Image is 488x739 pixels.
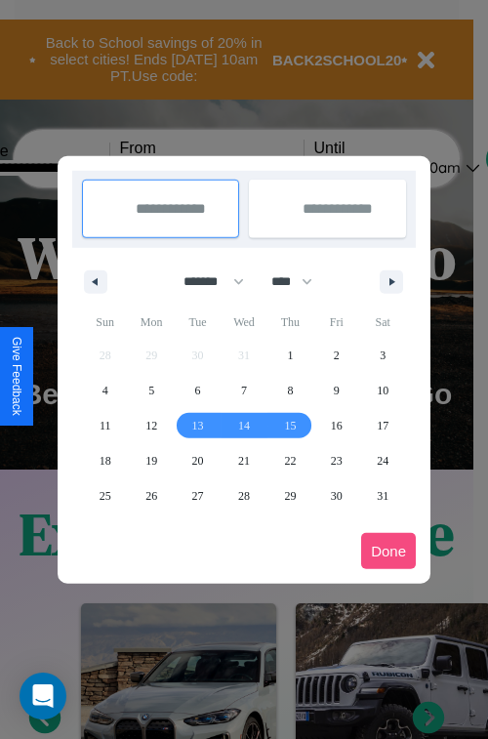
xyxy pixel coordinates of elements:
[313,478,359,513] button: 30
[287,338,293,373] span: 1
[192,408,204,443] span: 13
[313,408,359,443] button: 16
[128,408,174,443] button: 12
[128,478,174,513] button: 26
[82,307,128,338] span: Sun
[267,373,313,408] button: 8
[221,478,266,513] button: 28
[145,443,157,478] span: 19
[313,373,359,408] button: 9
[192,443,204,478] span: 20
[360,408,406,443] button: 17
[331,443,343,478] span: 23
[377,408,388,443] span: 17
[221,307,266,338] span: Wed
[267,443,313,478] button: 22
[267,408,313,443] button: 15
[175,408,221,443] button: 13
[334,373,340,408] span: 9
[195,373,201,408] span: 6
[145,408,157,443] span: 12
[175,478,221,513] button: 27
[175,307,221,338] span: Tue
[360,338,406,373] button: 3
[360,307,406,338] span: Sat
[331,408,343,443] span: 16
[192,478,204,513] span: 27
[360,443,406,478] button: 24
[241,373,247,408] span: 7
[238,408,250,443] span: 14
[360,373,406,408] button: 10
[175,443,221,478] button: 20
[148,373,154,408] span: 5
[82,478,128,513] button: 25
[361,533,416,569] button: Done
[284,478,296,513] span: 29
[82,443,128,478] button: 18
[238,443,250,478] span: 21
[267,307,313,338] span: Thu
[128,373,174,408] button: 5
[221,373,266,408] button: 7
[145,478,157,513] span: 26
[377,373,388,408] span: 10
[128,443,174,478] button: 19
[10,337,23,416] div: Give Feedback
[380,338,386,373] span: 3
[360,478,406,513] button: 31
[175,373,221,408] button: 6
[100,478,111,513] span: 25
[82,373,128,408] button: 4
[287,373,293,408] span: 8
[313,338,359,373] button: 2
[238,478,250,513] span: 28
[284,408,296,443] span: 15
[100,408,111,443] span: 11
[20,673,66,719] div: Open Intercom Messenger
[377,443,388,478] span: 24
[377,478,388,513] span: 31
[128,307,174,338] span: Mon
[102,373,108,408] span: 4
[82,408,128,443] button: 11
[334,338,340,373] span: 2
[284,443,296,478] span: 22
[221,443,266,478] button: 21
[267,338,313,373] button: 1
[267,478,313,513] button: 29
[331,478,343,513] span: 30
[221,408,266,443] button: 14
[313,307,359,338] span: Fri
[313,443,359,478] button: 23
[100,443,111,478] span: 18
